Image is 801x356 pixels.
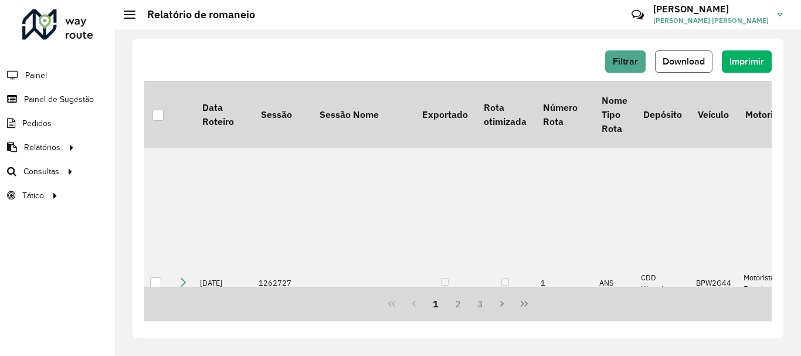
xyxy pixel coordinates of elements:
button: Filtrar [605,50,646,73]
span: Relatórios [24,141,60,154]
a: Contato Rápido [625,2,650,28]
span: Consultas [23,165,59,178]
h3: [PERSON_NAME] [653,4,769,15]
th: Data Roteiro [194,81,253,148]
span: Painel de Sugestão [24,93,94,106]
th: Sessão Nome [311,81,414,148]
th: Sessão [253,81,311,148]
th: Depósito [635,81,690,148]
button: Download [655,50,712,73]
button: 2 [447,293,469,315]
span: Pedidos [22,117,52,130]
span: Tático [22,189,44,202]
button: Imprimir [722,50,772,73]
span: Imprimir [729,56,764,66]
button: Last Page [513,293,535,315]
button: 3 [469,293,491,315]
th: Veículo [690,81,738,148]
span: [PERSON_NAME] [PERSON_NAME] [653,15,769,26]
th: Exportado [414,81,476,148]
h2: Relatório de romaneio [135,8,255,21]
th: Número Rota [535,81,593,148]
th: Rota otimizada [476,81,534,148]
button: 1 [425,293,447,315]
span: Filtrar [613,56,638,66]
th: Nome Tipo Rota [593,81,635,148]
button: Next Page [491,293,514,315]
span: Download [663,56,705,66]
span: Painel [25,69,47,82]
